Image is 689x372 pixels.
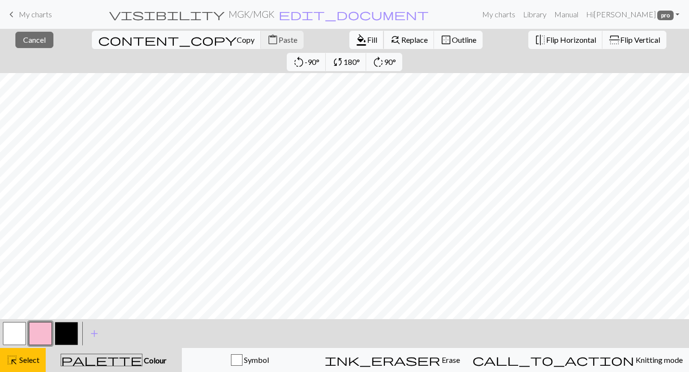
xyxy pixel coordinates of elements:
a: Library [519,5,550,24]
span: 90° [384,57,396,66]
span: Select [18,355,39,364]
a: Hi[PERSON_NAME] pro [582,5,683,24]
button: Knitting mode [466,348,689,372]
span: visibility [109,8,225,21]
span: Symbol [242,355,269,364]
span: palette [61,353,142,367]
span: sync [332,55,344,69]
button: Flip Horizontal [528,31,603,49]
span: 180° [344,57,360,66]
button: 180° [326,53,367,71]
span: format_color_fill [356,33,367,47]
a: My charts [478,5,519,24]
span: ink_eraser [325,353,440,367]
a: My charts [6,6,52,23]
span: Fill [367,35,377,44]
button: Outline [434,31,483,49]
span: find_replace [390,33,401,47]
span: flip [535,33,546,47]
span: Flip Horizontal [546,35,596,44]
button: Replace [383,31,434,49]
span: Flip Vertical [620,35,660,44]
span: edit_document [279,8,429,21]
a: Manual [550,5,582,24]
button: Colour [46,348,182,372]
h2: MGK / MGK [229,9,274,20]
span: call_to_action [472,353,634,367]
span: Copy [237,35,255,44]
button: -90° [287,53,326,71]
span: rotate_right [372,55,384,69]
span: Knitting mode [634,355,683,364]
span: pro [657,11,674,20]
span: highlight_alt [6,353,18,367]
span: Colour [142,356,166,365]
span: add [89,327,100,340]
button: Erase [319,348,466,372]
span: rotate_left [293,55,305,69]
span: Erase [440,355,460,364]
span: border_outer [440,33,452,47]
span: flip [608,34,621,46]
button: Symbol [182,348,319,372]
button: Flip Vertical [602,31,666,49]
span: -90° [305,57,319,66]
button: Copy [92,31,261,49]
span: content_copy [98,33,237,47]
button: Fill [349,31,384,49]
span: keyboard_arrow_left [6,8,17,21]
span: Cancel [23,35,46,44]
button: 90° [366,53,402,71]
span: Outline [452,35,476,44]
button: Cancel [15,32,53,48]
span: My charts [19,10,52,19]
span: Replace [401,35,428,44]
